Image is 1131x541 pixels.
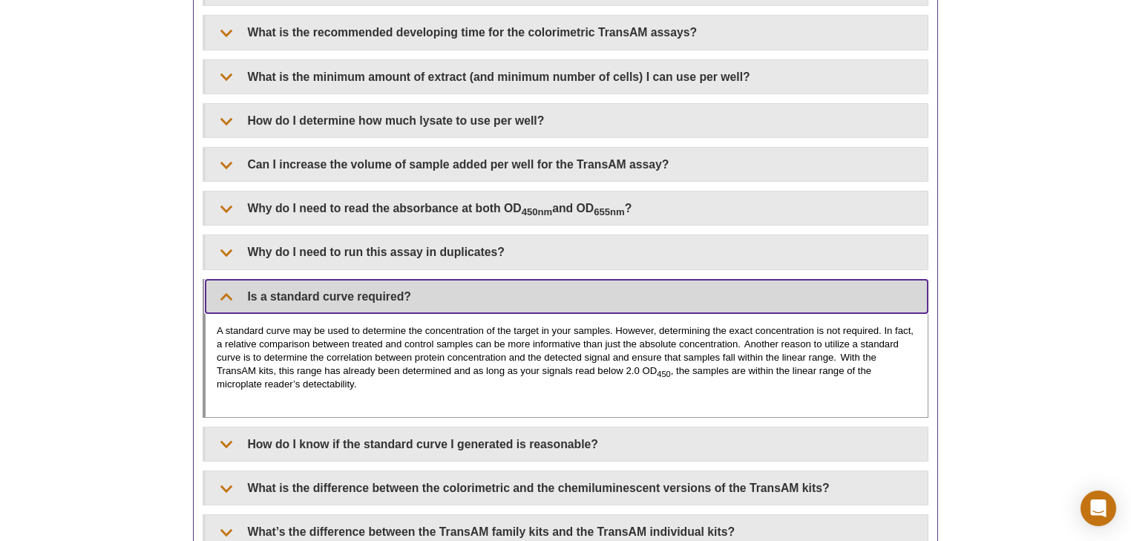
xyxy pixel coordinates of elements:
sub: 450nm [522,206,553,217]
sub: 655nm [594,206,625,217]
summary: Can I increase the volume of sample added per well for the TransAM assay? [206,148,928,181]
sub: 450 [657,369,670,378]
summary: Why do I need to read the absorbance at both OD450nmand OD655nm? [206,191,928,225]
summary: Why do I need to run this assay in duplicates? [206,235,928,269]
p: A standard curve may be used to determine the concentration of the target in your samples. Howeve... [217,324,917,391]
summary: What is the recommended developing time for the colorimetric TransAM assays? [206,16,928,49]
summary: How do I determine how much lysate to use per well? [206,104,928,137]
summary: What is the minimum amount of extract (and minimum number of cells) I can use per well? [206,60,928,94]
summary: What is the difference between the colorimetric and the chemiluminescent versions of the TransAM ... [206,471,928,505]
div: Open Intercom Messenger [1081,491,1116,526]
summary: How do I know if the standard curve I generated is reasonable? [206,427,928,461]
summary: Is a standard curve required? [206,280,928,313]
